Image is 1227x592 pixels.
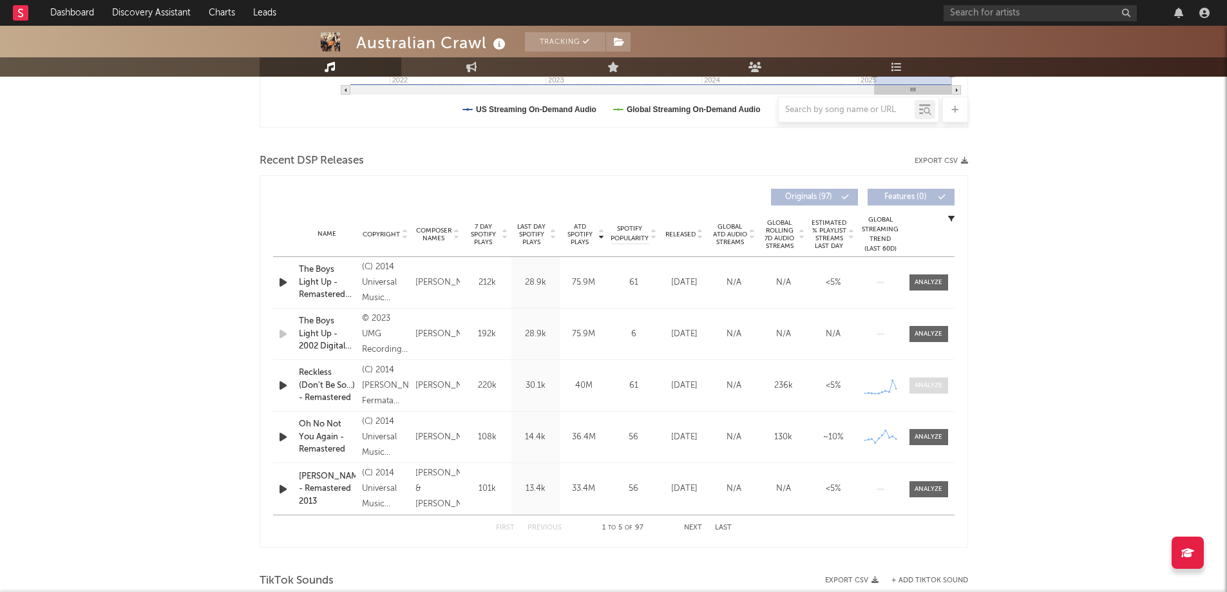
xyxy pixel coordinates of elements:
[608,525,616,531] span: to
[356,32,509,53] div: Australian Crawl
[712,379,756,392] div: N/A
[587,520,658,536] div: 1 5 97
[712,328,756,341] div: N/A
[528,524,562,531] button: Previous
[762,431,805,444] div: 130k
[466,328,508,341] div: 192k
[362,363,409,409] div: (C) 2014 [PERSON_NAME], Fermata Nominees Pty Ltd, Staccato Nominees Pty Ltd, [PERSON_NAME] Family...
[515,276,556,289] div: 28.9k
[563,482,605,495] div: 33.4M
[466,276,508,289] div: 212k
[825,577,879,584] button: Export CSV
[625,525,633,531] span: of
[762,276,805,289] div: N/A
[861,215,900,254] div: Global Streaming Trend (Last 60D)
[771,189,858,205] button: Originals(97)
[515,379,556,392] div: 30.1k
[611,482,656,495] div: 56
[515,223,549,246] span: Last Day Spotify Plays
[779,193,839,201] span: Originals ( 97 )
[466,482,508,495] div: 101k
[299,229,356,239] div: Name
[299,367,356,405] a: Reckless (Don't Be So...) - Remastered
[715,524,732,531] button: Last
[611,276,656,289] div: 61
[712,223,748,246] span: Global ATD Audio Streams
[762,379,805,392] div: 236k
[563,223,597,246] span: ATD Spotify Plays
[525,32,605,52] button: Tracking
[762,328,805,341] div: N/A
[812,482,855,495] div: <5%
[563,431,605,444] div: 36.4M
[665,231,696,238] span: Released
[611,431,656,444] div: 56
[812,219,847,250] span: Estimated % Playlist Streams Last Day
[515,328,556,341] div: 28.9k
[515,431,556,444] div: 14.4k
[563,328,605,341] div: 75.9M
[415,275,460,291] div: [PERSON_NAME]
[891,577,968,584] button: + Add TikTok Sound
[712,482,756,495] div: N/A
[415,466,460,512] div: [PERSON_NAME] & [PERSON_NAME]
[712,276,756,289] div: N/A
[515,482,556,495] div: 13.4k
[762,482,805,495] div: N/A
[362,466,409,512] div: (C) 2014 Universal Music Australia Pty Ltd.
[663,276,706,289] div: [DATE]
[299,263,356,301] a: The Boys Light Up - Remastered 2013
[684,524,702,531] button: Next
[466,431,508,444] div: 108k
[260,573,334,589] span: TikTok Sounds
[260,153,364,169] span: Recent DSP Releases
[299,315,356,353] a: The Boys Light Up - 2002 Digital Remaster
[879,577,968,584] button: + Add TikTok Sound
[712,431,756,444] div: N/A
[611,224,649,243] span: Spotify Popularity
[876,193,935,201] span: Features ( 0 )
[779,105,915,115] input: Search by song name or URL
[362,260,409,306] div: (C) 2014 Universal Music Australia Pty Ltd.
[299,470,356,508] a: [PERSON_NAME] - Remastered 2013
[762,219,797,250] span: Global Rolling 7D Audio Streams
[663,482,706,495] div: [DATE]
[362,414,409,461] div: (C) 2014 Universal Music Australia Pty Ltd.
[415,327,460,342] div: [PERSON_NAME]
[915,157,968,165] button: Export CSV
[466,223,500,246] span: 7 Day Spotify Plays
[663,328,706,341] div: [DATE]
[415,227,452,242] span: Composer Names
[563,379,605,392] div: 40M
[466,379,508,392] div: 220k
[415,378,460,394] div: [PERSON_NAME]
[611,328,656,341] div: 6
[362,311,409,358] div: © 2023 UMG Recordings, Inc.
[812,379,855,392] div: <5%
[663,431,706,444] div: [DATE]
[812,276,855,289] div: <5%
[812,328,855,341] div: N/A
[663,379,706,392] div: [DATE]
[944,5,1137,21] input: Search for artists
[563,276,605,289] div: 75.9M
[415,430,460,445] div: [PERSON_NAME]
[363,231,400,238] span: Copyright
[496,524,515,531] button: First
[611,379,656,392] div: 61
[868,189,955,205] button: Features(0)
[812,431,855,444] div: ~ 10 %
[299,418,356,456] a: Oh No Not You Again - Remastered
